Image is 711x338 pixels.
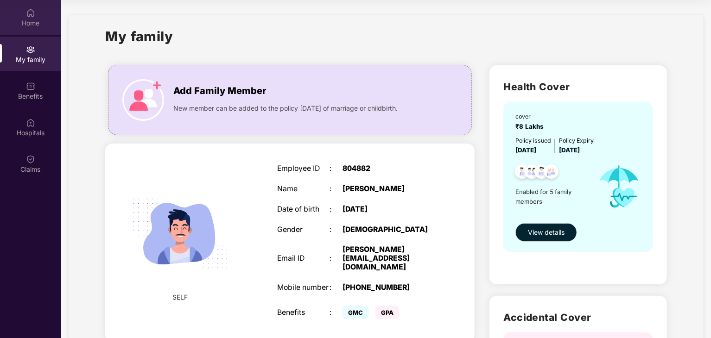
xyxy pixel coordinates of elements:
[277,185,330,194] div: Name
[122,79,164,121] img: icon
[105,26,173,47] h1: My family
[343,205,434,214] div: [DATE]
[503,79,653,94] h2: Health Cover
[330,164,343,173] div: :
[530,162,553,184] img: svg+xml;base64,PHN2ZyB4bWxucz0iaHR0cDovL3d3dy53My5vcmcvMjAwMC9zdmciIHdpZHRoPSI0OC45NDMiIGhlaWdodD...
[330,185,343,194] div: :
[343,185,434,194] div: [PERSON_NAME]
[277,164,330,173] div: Employee ID
[503,310,653,325] h2: Accidental Cover
[330,254,343,263] div: :
[173,103,398,113] span: New member can be added to the policy [DATE] of marriage or childbirth.
[515,136,551,145] div: Policy issued
[343,245,434,271] div: [PERSON_NAME][EMAIL_ADDRESS][DOMAIN_NAME]
[528,227,565,238] span: View details
[26,118,35,127] img: svg+xml;base64,PHN2ZyBpZD0iSG9zcGl0YWxzIiB4bWxucz0iaHR0cDovL3d3dy53My5vcmcvMjAwMC9zdmciIHdpZHRoPS...
[26,45,35,54] img: svg+xml;base64,PHN2ZyB3aWR0aD0iMjAiIGhlaWdodD0iMjAiIHZpZXdCb3g9IjAgMCAyMCAyMCIgZmlsbD0ibm9uZSIgeG...
[343,164,434,173] div: 804882
[343,306,368,319] span: GMC
[559,136,594,145] div: Policy Expiry
[277,205,330,214] div: Date of birth
[330,308,343,317] div: :
[521,162,543,184] img: svg+xml;base64,PHN2ZyB4bWxucz0iaHR0cDovL3d3dy53My5vcmcvMjAwMC9zdmciIHdpZHRoPSI0OC45MTUiIGhlaWdodD...
[277,283,330,292] div: Mobile number
[173,292,188,302] span: SELF
[559,146,580,154] span: [DATE]
[343,283,434,292] div: [PHONE_NUMBER]
[515,112,547,121] div: cover
[121,175,239,292] img: svg+xml;base64,PHN2ZyB4bWxucz0iaHR0cDovL3d3dy53My5vcmcvMjAwMC9zdmciIHdpZHRoPSIyMjQiIGhlaWdodD0iMT...
[515,223,577,242] button: View details
[590,155,648,218] img: icon
[26,81,35,91] img: svg+xml;base64,PHN2ZyBpZD0iQmVuZWZpdHMiIHhtbG5zPSJodHRwOi8vd3d3LnczLm9yZy8yMDAwL3N2ZyIgd2lkdGg9Ij...
[511,162,533,184] img: svg+xml;base64,PHN2ZyB4bWxucz0iaHR0cDovL3d3dy53My5vcmcvMjAwMC9zdmciIHdpZHRoPSI0OC45NDMiIGhlaWdodD...
[330,205,343,214] div: :
[277,225,330,234] div: Gender
[277,308,330,317] div: Benefits
[26,155,35,164] img: svg+xml;base64,PHN2ZyBpZD0iQ2xhaW0iIHhtbG5zPSJodHRwOi8vd3d3LnczLm9yZy8yMDAwL3N2ZyIgd2lkdGg9IjIwIi...
[375,306,399,319] span: GPA
[343,225,434,234] div: [DEMOGRAPHIC_DATA]
[330,283,343,292] div: :
[277,254,330,263] div: Email ID
[540,162,563,184] img: svg+xml;base64,PHN2ZyB4bWxucz0iaHR0cDovL3d3dy53My5vcmcvMjAwMC9zdmciIHdpZHRoPSI0OC45NDMiIGhlaWdodD...
[515,187,590,206] span: Enabled for 5 family members
[515,146,536,154] span: [DATE]
[330,225,343,234] div: :
[26,8,35,18] img: svg+xml;base64,PHN2ZyBpZD0iSG9tZSIgeG1sbnM9Imh0dHA6Ly93d3cudzMub3JnLzIwMDAvc3ZnIiB3aWR0aD0iMjAiIG...
[173,84,266,98] span: Add Family Member
[515,123,547,130] span: ₹8 Lakhs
